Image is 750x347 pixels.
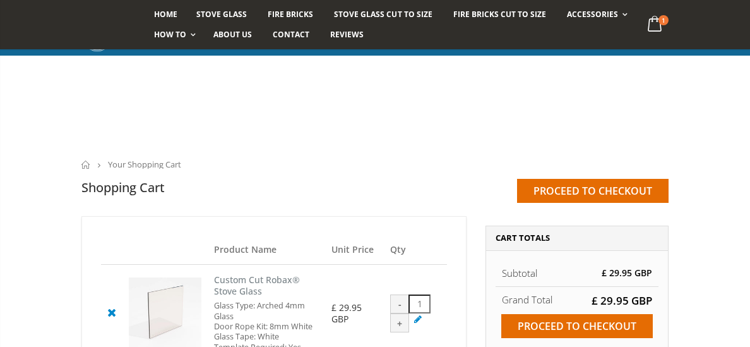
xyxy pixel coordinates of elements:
span: Your Shopping Cart [108,159,181,170]
strong: Grand Total [502,293,552,306]
span: Reviews [330,29,364,40]
span: 1 [658,15,669,25]
a: Stove Glass Cut To Size [324,4,441,25]
th: Unit Price [325,236,384,264]
a: How To [145,25,202,45]
span: Fire Bricks Cut To Size [453,9,546,20]
a: Reviews [321,25,373,45]
span: Subtotal [502,267,537,279]
a: Custom Cut Robax® Stove Glass [214,274,300,298]
input: Proceed to checkout [517,179,669,203]
div: - [390,295,409,314]
a: Contact [263,25,319,45]
a: Fire Bricks Cut To Size [444,4,556,25]
a: Stove Glass [187,4,256,25]
span: Cart Totals [496,232,550,243]
div: + [390,314,409,332]
span: Stove Glass [196,9,247,20]
span: About us [213,29,252,40]
span: Fire Bricks [268,9,313,20]
span: How To [154,29,186,40]
span: £ 29.95 GBP [592,293,652,308]
a: Accessories [557,4,634,25]
a: Fire Bricks [258,4,323,25]
th: Product Name [208,236,325,264]
span: £ 29.95 GBP [331,301,362,325]
span: £ 29.95 GBP [602,267,652,279]
span: Accessories [567,9,618,20]
input: Proceed to checkout [501,314,653,338]
h1: Shopping Cart [81,179,165,196]
a: Home [145,4,187,25]
span: Home [154,9,177,20]
a: About us [204,25,261,45]
a: 1 [643,13,669,37]
span: Stove Glass Cut To Size [334,9,432,20]
span: Contact [273,29,309,40]
th: Qty [384,236,447,264]
a: Home [81,161,91,169]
